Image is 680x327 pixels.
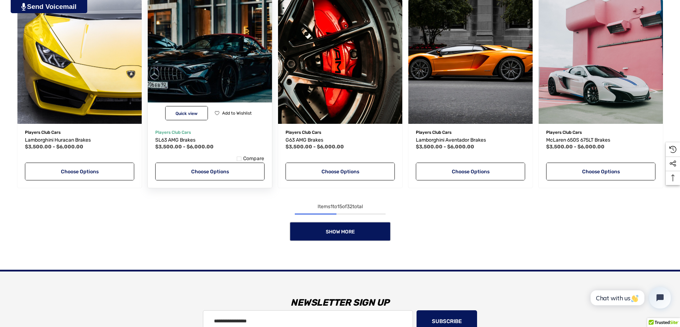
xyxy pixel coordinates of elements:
[176,111,198,116] span: Quick view
[212,106,254,120] button: Wishlist
[347,204,352,210] span: 32
[546,163,655,180] a: Choose Options
[286,137,323,143] span: G63 AMG Brakes
[165,106,208,120] button: Quick View
[222,111,252,116] span: Add to Wishlist
[546,144,605,150] span: $3,500.00 - $6,000.00
[330,204,333,210] span: 1
[669,160,676,167] svg: Social Media
[25,128,134,137] p: Players Club Cars
[25,163,134,180] a: Choose Options
[155,163,265,180] a: Choose Options
[546,128,655,137] p: Players Club Cars
[14,202,666,211] div: Items to of total
[325,229,355,235] span: Show More
[155,144,214,150] span: $3,500.00 - $6,000.00
[286,136,395,144] a: G63 AMG Brakes,Price range from $3,500.00 to $6,000.00
[669,146,676,153] svg: Recently Viewed
[25,136,134,144] a: Lamborghini Huracan Brakes,Price range from $3,500.00 to $6,000.00
[583,281,677,315] iframe: Tidio Chat
[286,144,344,150] span: $3,500.00 - $6,000.00
[416,144,474,150] span: $3,500.00 - $6,000.00
[25,144,83,150] span: $3,500.00 - $6,000.00
[666,174,680,181] svg: Top
[155,136,265,144] a: SL63 AMG Brakes,Price range from $3,500.00 to $6,000.00
[416,137,486,143] span: Lamborghini Aventador Brakes
[416,163,525,180] a: Choose Options
[289,222,391,241] a: Show More
[546,136,655,144] a: McLaren 650S 675LT Brakes,Price range from $3,500.00 to $6,000.00
[337,204,342,210] span: 15
[25,137,91,143] span: Lamborghini Huracan Brakes
[14,202,666,241] nav: pagination
[155,128,265,137] p: Players Club Cars
[93,292,587,313] h3: Newsletter Sign Up
[243,155,265,162] span: Compare
[416,136,525,144] a: Lamborghini Aventador Brakes,Price range from $3,500.00 to $6,000.00
[416,128,525,137] p: Players Club Cars
[286,128,395,137] p: Players Club Cars
[546,137,610,143] span: McLaren 650S 675LT Brakes
[155,137,195,143] span: SL63 AMG Brakes
[286,163,395,180] a: Choose Options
